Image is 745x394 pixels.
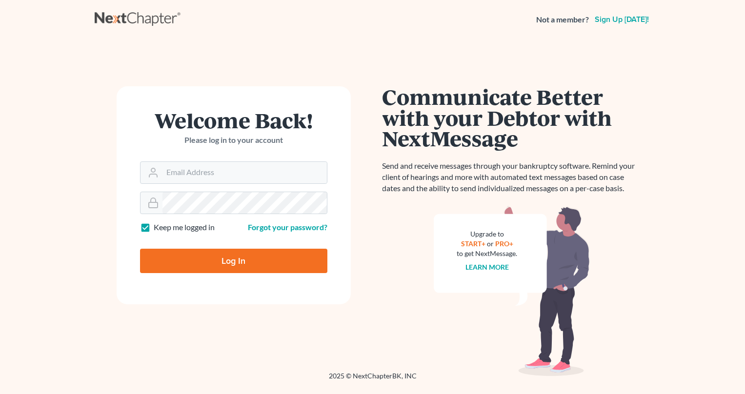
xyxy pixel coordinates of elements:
[95,371,651,389] div: 2025 © NextChapterBK, INC
[434,206,590,376] img: nextmessage_bg-59042aed3d76b12b5cd301f8e5b87938c9018125f34e5fa2b7a6b67550977c72.svg
[457,249,518,258] div: to get NextMessage.
[465,263,509,271] a: Learn more
[487,239,494,248] span: or
[593,16,651,23] a: Sign up [DATE]!
[383,160,641,194] p: Send and receive messages through your bankruptcy software. Remind your client of hearings and mo...
[162,162,327,183] input: Email Address
[140,135,327,146] p: Please log in to your account
[140,249,327,273] input: Log In
[383,86,641,149] h1: Communicate Better with your Debtor with NextMessage
[457,229,518,239] div: Upgrade to
[461,239,485,248] a: START+
[248,222,327,232] a: Forgot your password?
[495,239,513,248] a: PRO+
[536,14,589,25] strong: Not a member?
[154,222,215,233] label: Keep me logged in
[140,110,327,131] h1: Welcome Back!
